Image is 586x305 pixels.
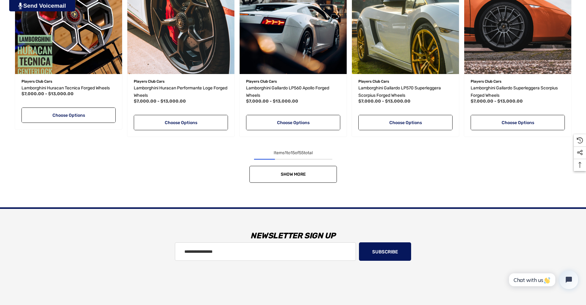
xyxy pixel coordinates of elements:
[471,84,565,99] a: Lamborghini Gallardo Superleggera Scorpius Forged Wheels,Price range from $7,000.00 to $13,000.00
[358,99,411,104] span: $7,000.00 - $13,000.00
[280,172,306,177] span: Show More
[21,91,74,96] span: $7,000.00 - $13,000.00
[285,150,287,155] span: 1
[21,108,116,123] a: Choose Options
[358,115,453,130] a: Choose Options
[471,85,558,98] span: Lamborghini Gallardo Superleggera Scorpius Forged Wheels
[246,77,340,85] p: Players Club Cars
[299,150,304,155] span: 55
[39,69,58,73] span: Quick view
[30,65,67,77] button: Quick View
[246,85,329,98] span: Lamborghini Gallardo LP560 Apollo Forged Wheels
[358,85,441,98] span: Lamborghini Gallardo LP570 Superleggera Scorpius Forged Wheels
[183,65,219,77] button: Wishlist
[151,69,170,73] span: Quick view
[246,99,298,104] span: $7,000.00 - $13,000.00
[304,69,329,73] span: Add to Wishlist
[471,99,523,104] span: $7,000.00 - $13,000.00
[295,65,331,77] button: Wishlist
[134,77,228,85] p: Players Club Cars
[264,69,283,73] span: Quick view
[376,69,395,73] span: Quick view
[291,150,295,155] span: 15
[488,69,507,73] span: Quick view
[134,99,186,104] span: $7,000.00 - $13,000.00
[21,84,116,92] a: Lamborghini Huracan Tecnica Forged Wheels,Price range from $7,000.00 to $13,000.00
[359,242,411,261] button: Subscribe
[358,77,453,85] p: Players Club Cars
[255,65,291,77] button: Quick View
[577,137,583,143] svg: Recently Viewed
[18,2,22,9] img: PjwhLS0gR2VuZXJhdG9yOiBHcmF2aXQuaW8gLS0+PHN2ZyB4bWxucz0iaHR0cDovL3d3dy53My5vcmcvMjAwMC9zdmciIHhtb...
[502,265,583,294] iframe: Tidio Chat
[249,166,337,183] a: Show More
[134,85,227,98] span: Lamborghini Huracan Performante Loge Forged Wheels
[191,69,217,73] span: Add to Wishlist
[471,115,565,130] a: Choose Options
[79,69,105,73] span: Add to Wishlist
[246,115,340,130] a: Choose Options
[416,69,441,73] span: Add to Wishlist
[142,65,179,77] button: Quick View
[528,69,554,73] span: Add to Wishlist
[246,84,340,99] a: Lamborghini Gallardo LP560 Apollo Forged Wheels,Price range from $7,000.00 to $13,000.00
[407,65,444,77] button: Wishlist
[519,65,556,77] button: Wishlist
[574,162,586,168] svg: Top
[134,84,228,99] a: Lamborghini Huracan Performante Loge Forged Wheels,Price range from $7,000.00 to $13,000.00
[12,149,574,157] div: Items to of total
[21,85,110,91] span: Lamborghini Huracan Tecnica Forged Wheels
[134,115,228,130] a: Choose Options
[577,150,583,156] svg: Social Media
[471,77,565,85] p: Players Club Cars
[12,149,574,183] nav: pagination
[70,65,107,77] button: Wishlist
[358,84,453,99] a: Lamborghini Gallardo LP570 Superleggera Scorpius Forged Wheels,Price range from $7,000.00 to $13,...
[367,65,404,77] button: Quick View
[80,227,506,245] h3: Newsletter Sign Up
[479,65,516,77] button: Quick View
[21,77,116,85] p: Players Club Cars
